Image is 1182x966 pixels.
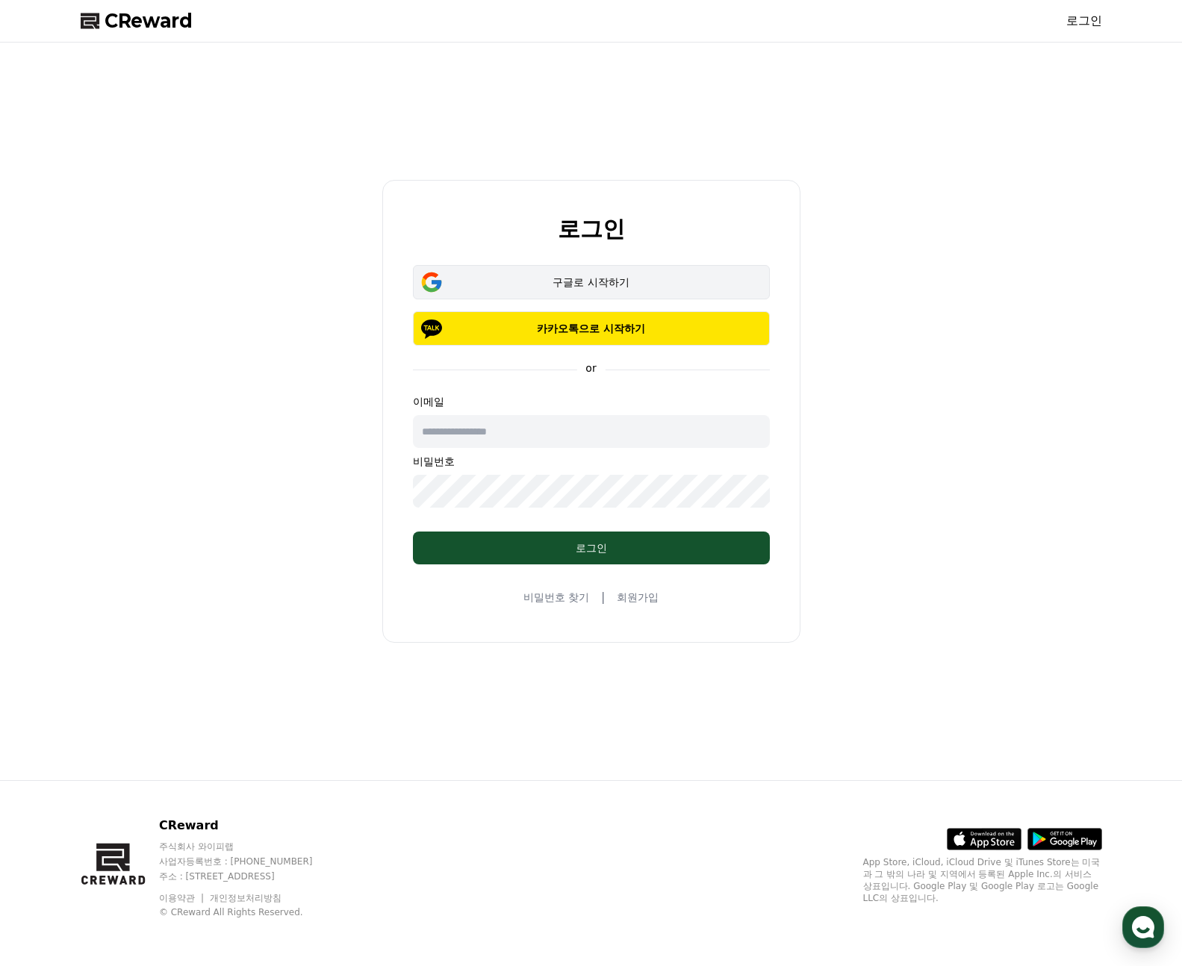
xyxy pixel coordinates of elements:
p: App Store, iCloud, iCloud Drive 및 iTunes Store는 미국과 그 밖의 나라 및 지역에서 등록된 Apple Inc.의 서비스 상표입니다. Goo... [863,856,1102,904]
a: 설정 [193,473,287,511]
span: 설정 [231,496,249,508]
a: 대화 [99,473,193,511]
h2: 로그인 [558,216,625,241]
button: 카카오톡으로 시작하기 [413,311,770,346]
span: CReward [105,9,193,33]
div: 구글로 시작하기 [435,275,748,290]
a: 비밀번호 찾기 [523,590,589,605]
span: 대화 [137,496,155,508]
p: © CReward All Rights Reserved. [159,906,341,918]
p: 이메일 [413,394,770,409]
p: 사업자등록번호 : [PHONE_NUMBER] [159,856,341,867]
a: 홈 [4,473,99,511]
a: 개인정보처리방침 [210,893,281,903]
span: | [601,588,605,606]
div: 로그인 [443,540,740,555]
a: 로그인 [1066,12,1102,30]
button: 구글로 시작하기 [413,265,770,299]
p: 비밀번호 [413,454,770,469]
a: CReward [81,9,193,33]
a: 이용약관 [159,893,206,903]
p: 카카오톡으로 시작하기 [435,321,748,336]
span: 홈 [47,496,56,508]
p: or [576,361,605,376]
p: CReward [159,817,341,835]
p: 주소 : [STREET_ADDRESS] [159,870,341,882]
button: 로그인 [413,532,770,564]
p: 주식회사 와이피랩 [159,841,341,853]
a: 회원가입 [617,590,659,605]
